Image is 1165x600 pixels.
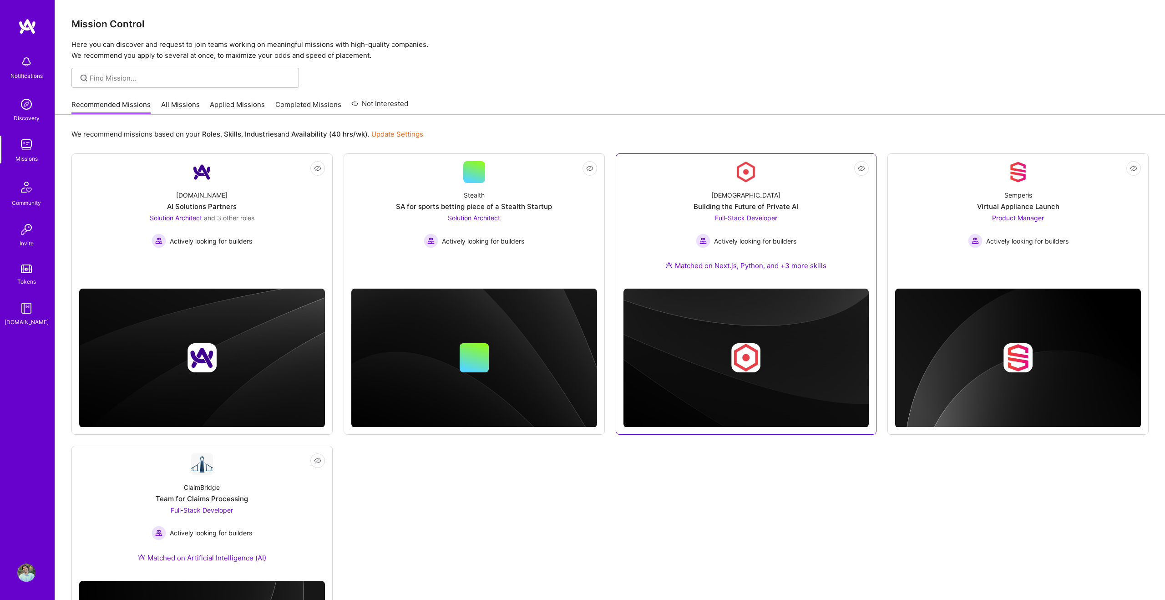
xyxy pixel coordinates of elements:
img: guide book [17,299,35,317]
img: Ateam Purple Icon [138,554,145,561]
img: cover [79,289,325,427]
div: Missions [15,154,38,163]
img: Actively looking for builders [152,234,166,248]
input: Find Mission... [90,73,292,83]
img: Community [15,176,37,198]
div: Building the Future of Private AI [694,202,798,211]
img: logo [18,18,36,35]
span: Actively looking for builders [170,236,252,246]
i: icon EyeClosed [314,457,321,464]
div: SA for sports betting piece of a Stealth Startup [396,202,552,211]
div: Notifications [10,71,43,81]
a: Company LogoClaimBridgeTeam for Claims ProcessingFull-Stack Developer Actively looking for builde... [79,453,325,574]
div: Invite [20,239,34,248]
div: Tokens [17,277,36,286]
span: Actively looking for builders [170,528,252,538]
i: icon EyeClosed [586,165,593,172]
img: Actively looking for builders [152,526,166,540]
img: Invite [17,220,35,239]
span: and 3 other roles [204,214,254,222]
img: tokens [21,264,32,273]
i: icon EyeClosed [1130,165,1137,172]
a: Company Logo[DEMOGRAPHIC_DATA]Building the Future of Private AIFull-Stack Developer Actively look... [623,161,869,281]
i: icon EyeClosed [314,165,321,172]
p: Here you can discover and request to join teams working on meaningful missions with high-quality ... [71,39,1149,61]
p: We recommend missions based on your , , and . [71,129,423,139]
div: [DOMAIN_NAME] [5,317,49,327]
img: Company Logo [191,453,213,475]
img: cover [623,289,869,427]
div: Stealth [464,190,485,200]
img: Company Logo [1007,161,1029,183]
a: Completed Missions [275,100,341,115]
a: Company LogoSemperisVirtual Appliance LaunchProduct Manager Actively looking for buildersActively... [895,161,1141,281]
span: Product Manager [992,214,1044,222]
b: Skills [224,130,241,138]
a: All Missions [161,100,200,115]
img: discovery [17,95,35,113]
div: [DOMAIN_NAME] [176,190,228,200]
a: StealthSA for sports betting piece of a Stealth StartupSolution Architect Actively looking for bu... [351,161,597,281]
span: Actively looking for builders [714,236,796,246]
img: User Avatar [17,564,35,582]
div: Discovery [14,113,40,123]
div: Matched on Artificial Intelligence (AI) [138,553,266,563]
span: Solution Architect [448,214,500,222]
i: icon SearchGrey [79,73,89,83]
a: Applied Missions [210,100,265,115]
a: User Avatar [15,564,38,582]
a: Update Settings [371,130,423,138]
img: Company Logo [191,161,213,183]
img: Company Logo [735,161,757,183]
img: cover [895,289,1141,428]
h3: Mission Control [71,18,1149,30]
b: Industries [245,130,278,138]
a: Not Interested [351,98,408,115]
b: Availability (40 hrs/wk) [291,130,368,138]
div: ClaimBridge [184,483,220,492]
img: Actively looking for builders [696,234,710,248]
span: Actively looking for builders [442,236,524,246]
img: teamwork [17,136,35,154]
img: Company logo [1003,343,1033,372]
div: Community [12,198,41,208]
img: cover [351,289,597,427]
div: Virtual Appliance Launch [977,202,1059,211]
div: Matched on Next.js, Python, and +3 more skills [665,261,826,270]
span: Actively looking for builders [986,236,1069,246]
img: Company logo [187,343,217,372]
span: Solution Architect [150,214,202,222]
div: [DEMOGRAPHIC_DATA] [711,190,780,200]
a: Company Logo[DOMAIN_NAME]AI Solutions PartnersSolution Architect and 3 other rolesActively lookin... [79,161,325,281]
img: Company logo [731,343,760,372]
i: icon EyeClosed [858,165,865,172]
div: Team for Claims Processing [156,494,248,503]
span: Full-Stack Developer [715,214,777,222]
img: Actively looking for builders [424,234,438,248]
b: Roles [202,130,220,138]
a: Recommended Missions [71,100,151,115]
div: AI Solutions Partners [167,202,237,211]
img: Actively looking for builders [968,234,983,248]
div: Semperis [1004,190,1032,200]
img: bell [17,53,35,71]
img: Ateam Purple Icon [665,261,673,269]
span: Full-Stack Developer [171,506,233,514]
